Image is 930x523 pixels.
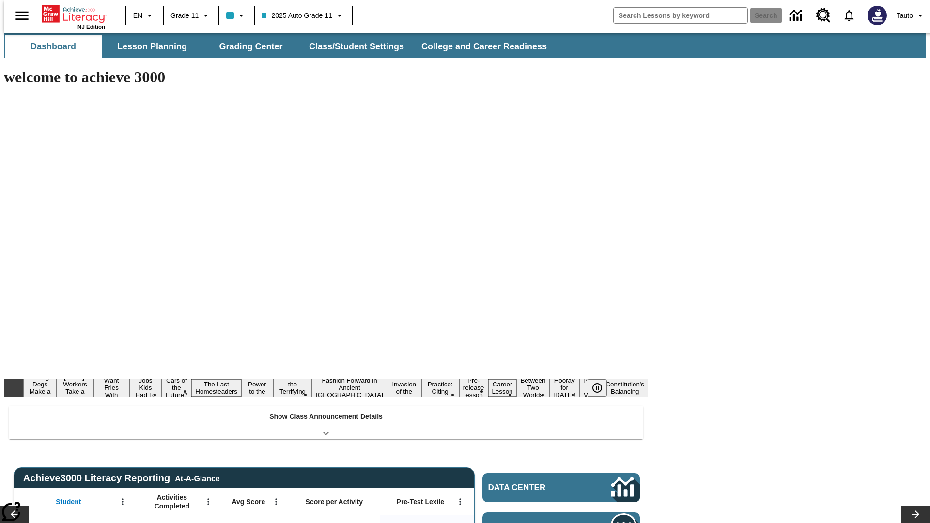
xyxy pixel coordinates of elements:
button: Language: EN, Select a language [129,7,160,24]
button: Slide 17 The Constitution's Balancing Act [602,372,648,404]
button: Slide 2 Labor Day: Workers Take a Stand [57,372,93,404]
input: search field [614,8,747,23]
button: Pause [588,379,607,397]
div: Show Class Announcement Details [9,406,643,439]
span: Pre-Test Lexile [397,497,445,506]
a: Resource Center, Will open in new tab [810,2,837,29]
button: Open Menu [269,494,283,509]
div: At-A-Glance [175,473,219,483]
button: Slide 6 The Last Homesteaders [191,379,241,397]
button: Dashboard [5,35,102,58]
button: Slide 8 Attack of the Terrifying Tomatoes [273,372,312,404]
button: Select a new avatar [862,3,893,28]
a: Data Center [784,2,810,29]
p: Show Class Announcement Details [269,412,383,422]
img: Avatar [868,6,887,25]
button: Slide 5 Cars of the Future? [161,375,191,400]
button: Class color is light blue. Change class color [222,7,251,24]
button: Open Menu [201,494,216,509]
button: Lesson Planning [104,35,201,58]
button: Class: 2025 Auto Grade 11, Select your class [258,7,349,24]
span: EN [133,11,142,21]
span: Activities Completed [140,493,204,510]
span: NJ Edition [77,24,105,30]
button: Open Menu [115,494,130,509]
button: Slide 4 Dirty Jobs Kids Had To Do [129,368,161,407]
button: Open Menu [453,494,467,509]
span: Score per Activity [306,497,363,506]
span: Grade 11 [170,11,199,21]
button: Slide 16 Point of View [579,375,602,400]
span: Tauto [897,11,913,21]
button: Open side menu [8,1,36,30]
button: Profile/Settings [893,7,930,24]
span: 2025 Auto Grade 11 [262,11,332,21]
div: Pause [588,379,617,397]
button: Slide 7 Solar Power to the People [241,372,273,404]
button: Slide 12 Pre-release lesson [459,375,488,400]
span: Student [56,497,81,506]
button: Slide 13 Career Lesson [488,379,517,397]
button: Lesson carousel, Next [901,506,930,523]
button: Slide 10 The Invasion of the Free CD [387,372,421,404]
button: Slide 1 Diving Dogs Make a Splash [23,372,57,404]
button: Grading Center [202,35,299,58]
div: Home [42,3,105,30]
a: Data Center [482,473,640,502]
a: Notifications [837,3,862,28]
h1: welcome to achieve 3000 [4,68,648,86]
div: SubNavbar [4,35,556,58]
button: Slide 15 Hooray for Constitution Day! [549,375,579,400]
button: Grade: Grade 11, Select a grade [167,7,216,24]
a: Home [42,4,105,24]
button: Slide 9 Fashion Forward in Ancient Rome [312,375,387,400]
button: College and Career Readiness [414,35,555,58]
button: Slide 3 Do You Want Fries With That? [93,368,130,407]
div: SubNavbar [4,33,926,58]
span: Achieve3000 Literacy Reporting [23,473,220,484]
span: Avg Score [232,497,265,506]
button: Slide 14 Between Two Worlds [516,375,549,400]
button: Class/Student Settings [301,35,412,58]
button: Slide 11 Mixed Practice: Citing Evidence [421,372,459,404]
span: Data Center [488,483,579,492]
